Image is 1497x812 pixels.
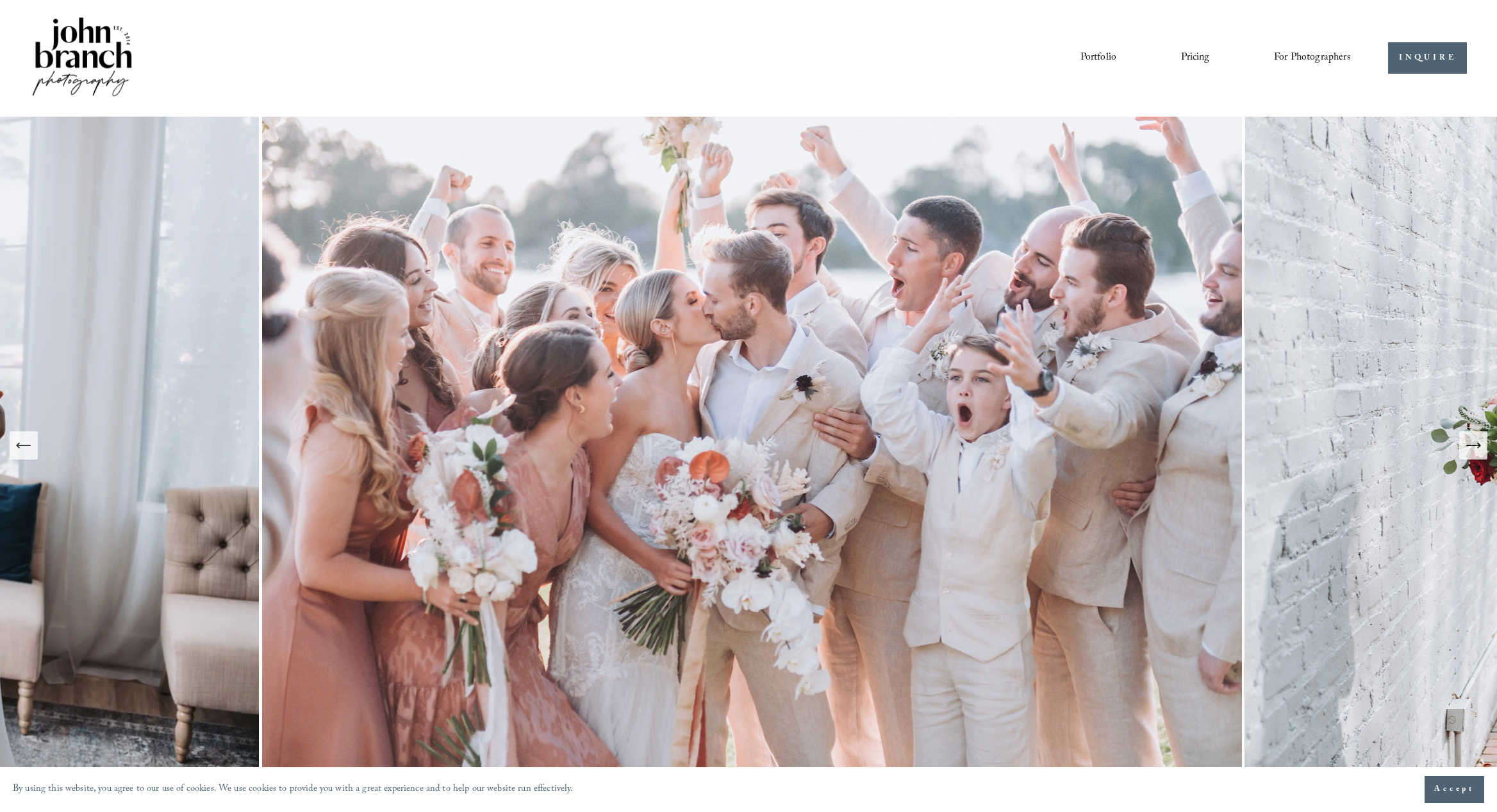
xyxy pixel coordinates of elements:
span: Accept [1434,783,1475,796]
a: folder dropdown [1274,47,1351,69]
img: A wedding party celebrating outdoors, featuring a bride and groom kissing amidst cheering bridesm... [259,117,1245,774]
a: INQUIRE [1388,42,1467,74]
span: For Photographers [1274,48,1351,68]
img: John Branch IV Photography [30,15,134,101]
a: Portfolio [1080,47,1116,69]
p: By using this website, you agree to our use of cookies. We use cookies to provide you with a grea... [13,781,574,799]
button: Accept [1425,776,1484,803]
button: Previous Slide [10,431,38,460]
a: Pricing [1181,47,1210,69]
button: Next Slide [1459,431,1487,460]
